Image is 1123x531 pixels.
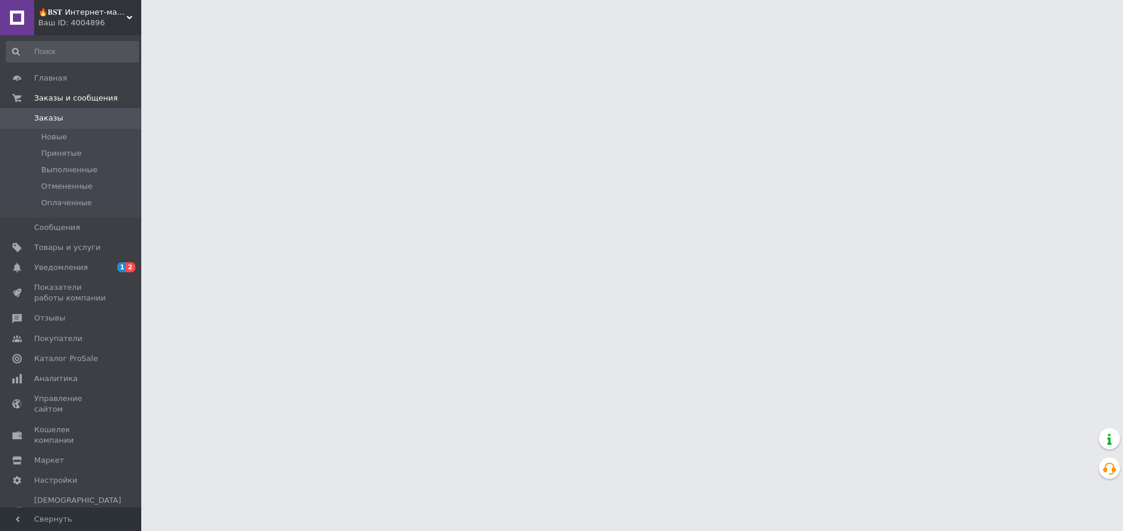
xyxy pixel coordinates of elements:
[34,113,63,123] span: Заказы
[34,313,65,323] span: Отзывы
[41,198,92,208] span: Оплаченные
[34,425,109,446] span: Кошелек компании
[34,495,121,527] span: [DEMOGRAPHIC_DATA] и счета
[34,353,98,364] span: Каталог ProSale
[34,262,88,273] span: Уведомления
[34,222,80,233] span: Сообщения
[34,455,64,466] span: Маркет
[34,393,109,415] span: Управление сайтом
[34,73,67,84] span: Главная
[117,262,127,272] span: 1
[34,282,109,303] span: Показатели работы компании
[6,41,139,62] input: Поиск
[34,333,82,344] span: Покупатели
[34,373,78,384] span: Аналитика
[34,475,77,486] span: Настройки
[38,18,141,28] div: Ваш ID: 4004896
[38,7,127,18] span: 🔥𝐁𝐒𝐓 Интернет-магазин -❗По всем вопросам просьба писать в чат
[34,242,101,253] span: Товары и услуги
[41,181,92,192] span: Отмененные
[41,148,82,159] span: Принятые
[126,262,135,272] span: 2
[41,165,98,175] span: Выполненные
[41,132,67,142] span: Новые
[34,93,118,103] span: Заказы и сообщения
